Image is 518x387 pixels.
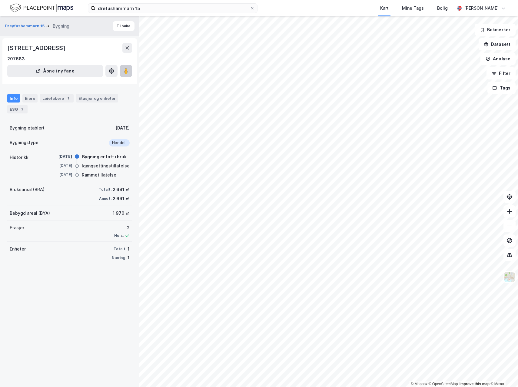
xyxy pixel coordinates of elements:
div: [DATE] [115,124,130,132]
div: 2 691 ㎡ [113,186,130,193]
button: Tags [487,82,516,94]
div: Bygning [53,22,69,30]
div: [DATE] [48,172,72,177]
div: Bruksareal (BRA) [10,186,45,193]
div: Annet: [99,196,111,201]
div: Bolig [437,5,448,12]
div: Leietakere [40,94,74,103]
div: Mine Tags [402,5,424,12]
a: OpenStreetMap [429,382,458,386]
div: Totalt: [99,187,111,192]
button: Datasett [479,38,516,50]
div: Bygningstype [10,139,38,146]
button: Analyse [480,53,516,65]
div: 207683 [7,55,25,62]
button: Dreyfushammarn 15 [5,23,46,29]
div: Info [7,94,20,103]
input: Søk på adresse, matrikkel, gårdeiere, leietakere eller personer [95,4,250,13]
div: Kart [380,5,389,12]
div: Totalt: [114,247,126,251]
a: Improve this map [460,382,490,386]
a: Mapbox [411,382,427,386]
div: Rammetillatelse [82,171,116,179]
div: Bebygd areal (BYA) [10,210,50,217]
div: 1 [65,95,71,101]
div: [DATE] [48,163,72,168]
div: 2 [114,224,130,231]
iframe: Chat Widget [488,358,518,387]
div: [PERSON_NAME] [464,5,499,12]
div: Enheter [10,245,26,253]
div: Bygning er tatt i bruk [82,153,127,160]
button: Bokmerker [475,24,516,36]
div: 2 691 ㎡ [113,195,130,202]
div: Eiere [22,94,38,103]
div: Historikk [10,154,28,161]
div: Igangsettingstillatelse [82,162,130,170]
div: ESG [7,105,28,113]
div: Næring: [112,255,126,260]
div: Etasjer [10,224,24,231]
div: Kontrollprogram for chat [488,358,518,387]
div: Etasjer og enheter [78,96,116,101]
div: 1 970 ㎡ [113,210,130,217]
div: Bygning etablert [10,124,45,132]
div: 1 [128,245,130,253]
div: 1 [128,254,130,261]
img: logo.f888ab2527a4732fd821a326f86c7f29.svg [10,3,73,13]
div: 2 [19,106,25,112]
div: Heis: [114,233,124,238]
img: Z [504,271,515,283]
button: Tilbake [113,21,134,31]
div: [DATE] [48,154,72,159]
div: [STREET_ADDRESS] [7,43,67,53]
button: Åpne i ny fane [7,65,103,77]
button: Filter [486,67,516,79]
